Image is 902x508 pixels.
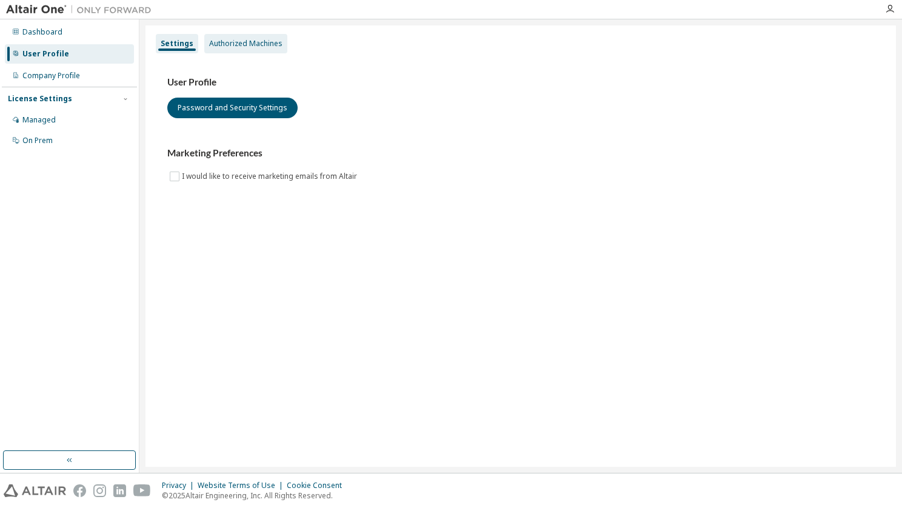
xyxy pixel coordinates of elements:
[287,481,349,490] div: Cookie Consent
[161,39,193,48] div: Settings
[22,115,56,125] div: Managed
[167,98,298,118] button: Password and Security Settings
[162,490,349,501] p: © 2025 Altair Engineering, Inc. All Rights Reserved.
[167,147,874,159] h3: Marketing Preferences
[22,49,69,59] div: User Profile
[198,481,287,490] div: Website Terms of Use
[73,484,86,497] img: facebook.svg
[182,169,359,184] label: I would like to receive marketing emails from Altair
[209,39,282,48] div: Authorized Machines
[22,27,62,37] div: Dashboard
[113,484,126,497] img: linkedin.svg
[8,94,72,104] div: License Settings
[167,76,874,89] h3: User Profile
[22,136,53,145] div: On Prem
[22,71,80,81] div: Company Profile
[133,484,151,497] img: youtube.svg
[93,484,106,497] img: instagram.svg
[162,481,198,490] div: Privacy
[6,4,158,16] img: Altair One
[4,484,66,497] img: altair_logo.svg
